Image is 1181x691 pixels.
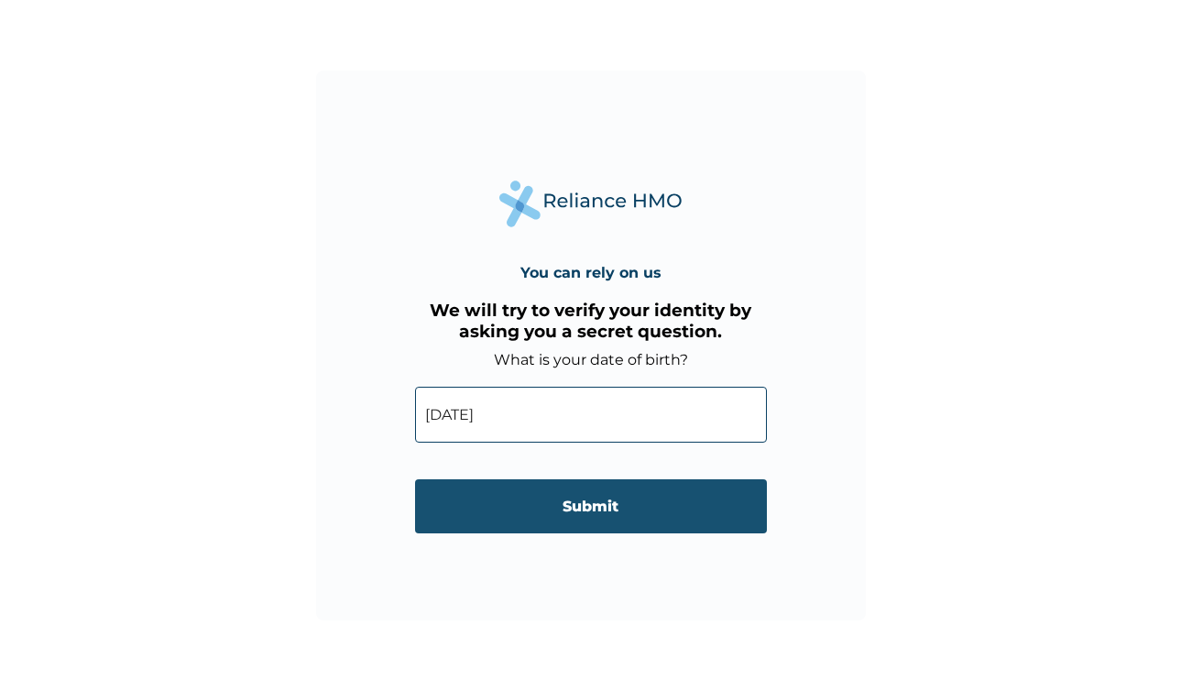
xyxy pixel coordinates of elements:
[499,181,683,227] img: Reliance Health's Logo
[494,351,688,368] label: What is your date of birth?
[415,300,767,342] h3: We will try to verify your identity by asking you a secret question.
[415,479,767,533] input: Submit
[415,387,767,443] input: DD-MM-YYYY
[520,264,662,281] h4: You can rely on us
